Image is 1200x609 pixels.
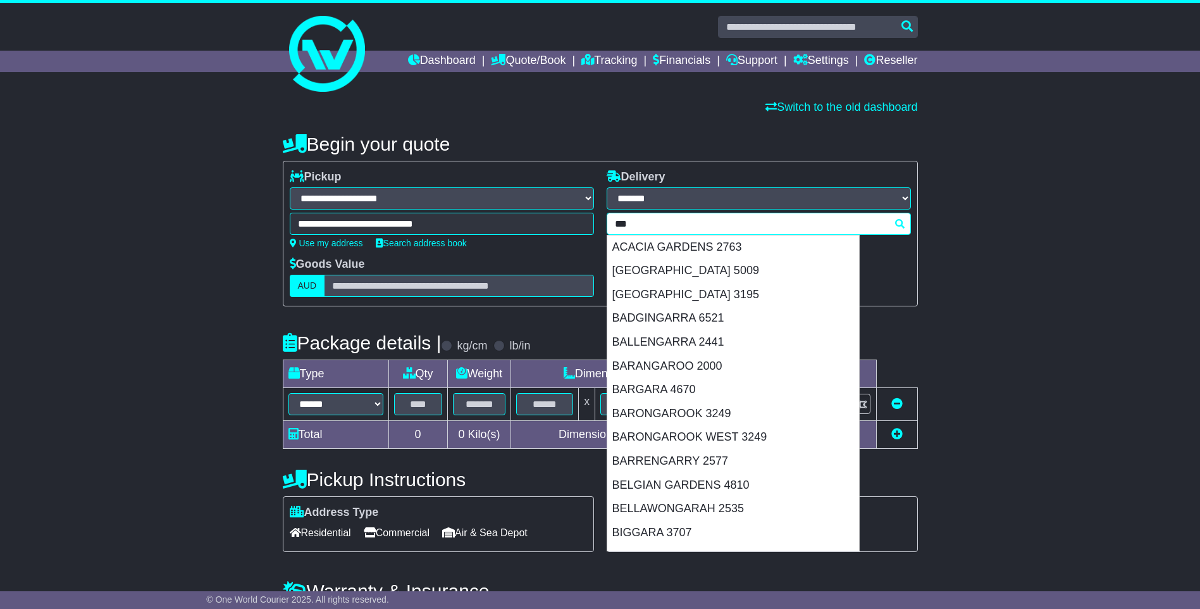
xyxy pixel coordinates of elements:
[653,51,710,72] a: Financials
[607,449,859,474] div: BARRENGARRY 2577
[509,339,530,353] label: lb/in
[607,235,859,260] div: ACACIA GARDENS 2763
[607,425,859,449] div: BARONGAROOK WEST 3249
[388,421,447,449] td: 0
[206,594,389,605] span: © One World Courier 2025. All rights reserved.
[458,428,464,441] span: 0
[607,170,665,184] label: Delivery
[283,134,918,154] h4: Begin your quote
[607,306,859,330] div: BADGINGARRA 6521
[607,378,859,402] div: BARGARA 4670
[891,428,903,441] a: Add new item
[511,421,746,449] td: Dimensions in Centimetre(s)
[607,474,859,498] div: BELGIAN GARDENS 4810
[607,213,911,235] typeahead: Please provide city
[864,51,917,72] a: Reseller
[891,398,903,410] a: Remove this item
[283,581,918,601] h4: Warranty & Insurance
[607,497,859,521] div: BELLAWONGARAH 2535
[290,170,342,184] label: Pickup
[442,523,528,543] span: Air & Sea Depot
[364,523,430,543] span: Commercial
[607,283,859,307] div: [GEOGRAPHIC_DATA] 3195
[607,521,859,545] div: BIGGARA 3707
[579,388,595,421] td: x
[290,506,379,520] label: Address Type
[607,330,859,355] div: BALLENGARRA 2441
[290,258,365,272] label: Goods Value
[290,238,363,248] a: Use my address
[607,259,859,283] div: [GEOGRAPHIC_DATA] 5009
[376,238,467,248] a: Search address book
[607,355,859,379] div: BARANGAROO 2000
[408,51,476,72] a: Dashboard
[290,275,325,297] label: AUD
[283,469,594,490] h4: Pickup Instructions
[765,101,917,113] a: Switch to the old dashboard
[581,51,637,72] a: Tracking
[607,544,859,568] div: BINGARA 2404
[283,360,388,388] td: Type
[607,402,859,426] div: BARONGAROOK 3249
[793,51,849,72] a: Settings
[290,523,351,543] span: Residential
[447,421,511,449] td: Kilo(s)
[457,339,487,353] label: kg/cm
[447,360,511,388] td: Weight
[388,360,447,388] td: Qty
[283,421,388,449] td: Total
[283,332,442,353] h4: Package details |
[491,51,566,72] a: Quote/Book
[511,360,746,388] td: Dimensions (L x W x H)
[726,51,777,72] a: Support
